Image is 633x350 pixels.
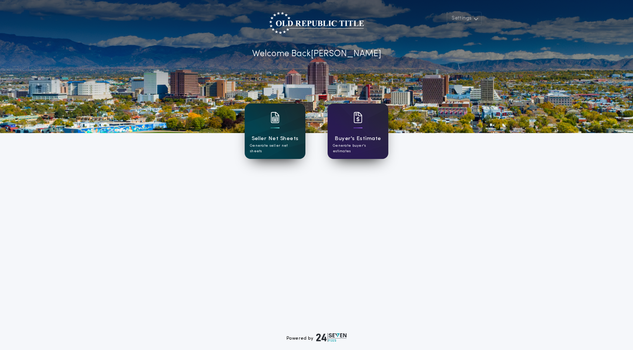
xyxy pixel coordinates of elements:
div: Powered by [287,333,346,342]
img: card icon [271,112,279,123]
img: card icon [354,112,362,123]
img: logo [316,333,346,342]
h1: Seller Net Sheets [252,135,299,143]
img: account-logo [269,12,364,34]
h1: Buyer's Estimate [335,135,381,143]
button: Settings [447,12,482,25]
a: card iconBuyer's EstimateGenerate buyer's estimates [328,103,388,159]
a: card iconSeller Net SheetsGenerate seller net sheets [245,103,305,159]
p: Generate buyer's estimates [333,143,383,154]
p: Generate seller net sheets [250,143,300,154]
p: Welcome Back [PERSON_NAME] [252,47,381,61]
